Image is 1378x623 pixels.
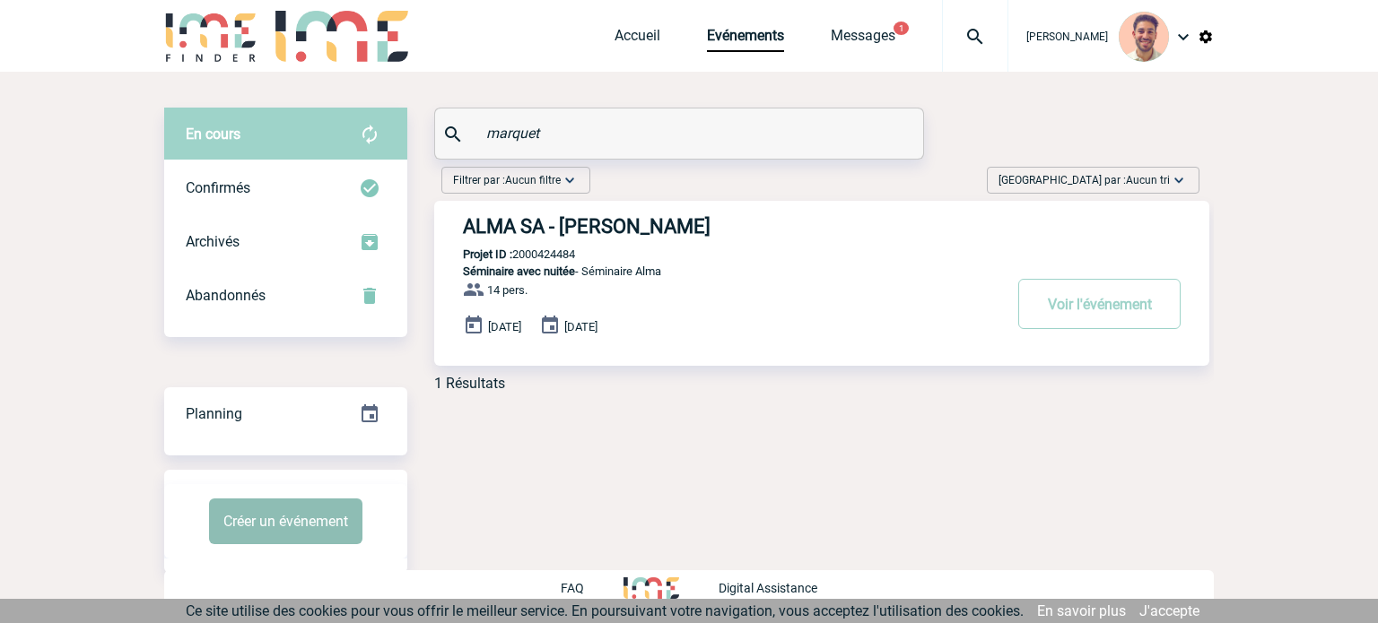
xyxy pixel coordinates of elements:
[186,179,250,196] span: Confirmés
[186,233,240,250] span: Archivés
[186,405,242,422] span: Planning
[1139,602,1199,619] a: J'accepte
[164,269,407,323] div: Retrouvez ici tous vos événements annulés
[894,22,909,35] button: 1
[463,215,1001,238] h3: ALMA SA - [PERSON_NAME]
[186,125,240,143] span: En cours
[615,27,660,52] a: Accueil
[624,577,679,599] img: http://www.idealmeetingsevents.fr/
[434,264,1001,278] p: - Séminaire Alma
[164,387,407,441] div: Retrouvez ici tous vos événements organisés par date et état d'avancement
[1126,174,1170,186] span: Aucun tri
[186,287,266,304] span: Abandonnés
[453,171,561,189] span: Filtrer par :
[434,375,505,392] div: 1 Résultats
[164,215,407,269] div: Retrouvez ici tous les événements que vous avez décidé d'archiver
[434,215,1209,238] a: ALMA SA - [PERSON_NAME]
[463,247,512,261] b: Projet ID :
[164,108,407,161] div: Retrouvez ici tous vos évènements avant confirmation
[434,247,575,261] p: 2000424484
[209,498,362,544] button: Créer un événement
[1026,30,1108,43] span: [PERSON_NAME]
[999,171,1170,189] span: [GEOGRAPHIC_DATA] par :
[561,581,584,595] p: FAQ
[186,602,1024,619] span: Ce site utilise des cookies pour vous offrir le meilleur service. En poursuivant votre navigation...
[564,320,597,333] span: [DATE]
[561,578,624,595] a: FAQ
[488,320,521,333] span: [DATE]
[719,581,817,595] p: Digital Assistance
[1037,602,1126,619] a: En savoir plus
[1170,171,1188,189] img: baseline_expand_more_white_24dp-b.png
[487,283,528,297] span: 14 pers.
[1018,279,1181,329] button: Voir l'événement
[482,120,881,146] input: Rechercher un événement par son nom
[1119,12,1169,62] img: 132114-0.jpg
[505,174,561,186] span: Aucun filtre
[164,11,257,62] img: IME-Finder
[707,27,784,52] a: Evénements
[164,386,407,439] a: Planning
[831,27,895,52] a: Messages
[463,264,575,278] span: Séminaire avec nuitée
[561,171,579,189] img: baseline_expand_more_white_24dp-b.png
